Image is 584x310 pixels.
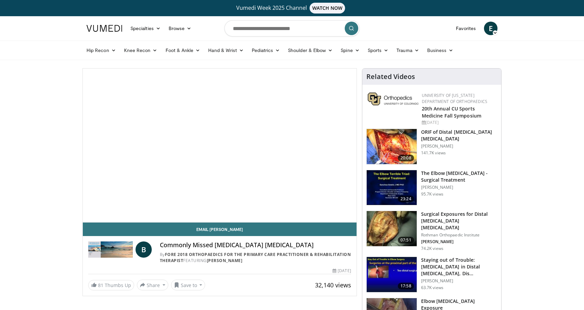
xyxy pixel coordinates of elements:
[421,170,497,183] h3: The Elbow [MEDICAL_DATA] - Surgical Treatment
[421,185,497,190] p: [PERSON_NAME]
[367,257,417,292] img: Q2xRg7exoPLTwO8X4xMDoxOjB1O8AjAz_1.150x105_q85_crop-smart_upscale.jpg
[367,129,417,164] img: orif-sanch_3.png.150x105_q85_crop-smart_upscale.jpg
[160,252,351,264] div: By FEATURING
[421,129,497,142] h3: ORIF of Distal [MEDICAL_DATA] [MEDICAL_DATA]
[422,93,487,104] a: University of [US_STATE] Department of Orthopaedics
[368,93,418,105] img: 355603a8-37da-49b6-856f-e00d7e9307d3.png.150x105_q85_autocrop_double_scale_upscale_version-0.2.png
[207,258,243,263] a: [PERSON_NAME]
[421,144,497,149] p: [PERSON_NAME]
[284,44,337,57] a: Shoulder & Elbow
[310,3,345,14] span: WATCH NOW
[87,25,122,32] img: VuMedi Logo
[224,20,360,36] input: Search topics, interventions
[484,22,497,35] a: E
[337,44,363,57] a: Spine
[136,241,152,258] a: B
[421,285,443,290] p: 63.7K views
[421,239,497,244] p: [PERSON_NAME]
[366,211,497,251] a: 07:51 Surgical Exposures for Distal [MEDICAL_DATA] [MEDICAL_DATA] Rothman Orthopaedic Institute [...
[162,44,204,57] a: Foot & Ankle
[422,105,481,119] a: 20th Annual CU Sports Medicine Fall Symposium
[421,211,497,231] h3: Surgical Exposures for Distal [MEDICAL_DATA] [MEDICAL_DATA]
[88,280,134,290] a: 81 Thumbs Up
[160,241,351,249] h4: Commonly Missed [MEDICAL_DATA] [MEDICAL_DATA]
[421,257,497,277] h3: Staying out of Trouble: [MEDICAL_DATA] in Distal [MEDICAL_DATA], Dis…
[171,280,205,290] button: Save to
[165,22,196,35] a: Browse
[367,170,417,205] img: 162531_0000_1.png.150x105_q85_crop-smart_upscale.jpg
[160,252,351,263] a: FORE 2018 Orthopaedics for the Primary Care Practitioner & Rehabilitation Therapist
[421,150,446,156] p: 141.7K views
[366,73,415,81] h4: Related Videos
[398,237,414,243] span: 07:51
[421,191,443,197] p: 95.7K views
[83,223,357,236] a: Email [PERSON_NAME]
[88,241,133,258] img: FORE 2018 Orthopaedics for the Primary Care Practitioner & Rehabilitation Therapist
[88,3,496,14] a: Vumedi Week 2025 ChannelWATCH NOW
[421,232,497,238] p: Rothman Orthopaedic Institute
[398,196,414,202] span: 23:24
[126,22,165,35] a: Specialties
[364,44,393,57] a: Sports
[120,44,162,57] a: Knee Recon
[366,170,497,206] a: 23:24 The Elbow [MEDICAL_DATA] - Surgical Treatment [PERSON_NAME] 95.7K views
[392,44,423,57] a: Trauma
[83,69,357,223] video-js: Video Player
[398,155,414,161] span: 20:08
[248,44,284,57] a: Pediatrics
[422,120,496,126] div: [DATE]
[366,129,497,164] a: 20:08 ORIF of Distal [MEDICAL_DATA] [MEDICAL_DATA] [PERSON_NAME] 141.7K views
[82,44,120,57] a: Hip Recon
[367,211,417,246] img: 70322_0000_3.png.150x105_q85_crop-smart_upscale.jpg
[137,280,168,290] button: Share
[423,44,458,57] a: Business
[398,283,414,289] span: 17:58
[315,281,351,289] span: 32,140 views
[421,246,443,251] p: 74.2K views
[98,282,103,288] span: 81
[421,278,497,284] p: [PERSON_NAME]
[204,44,248,57] a: Hand & Wrist
[452,22,480,35] a: Favorites
[333,268,351,274] div: [DATE]
[366,257,497,292] a: 17:58 Staying out of Trouble: [MEDICAL_DATA] in Distal [MEDICAL_DATA], Dis… [PERSON_NAME] 63.7K v...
